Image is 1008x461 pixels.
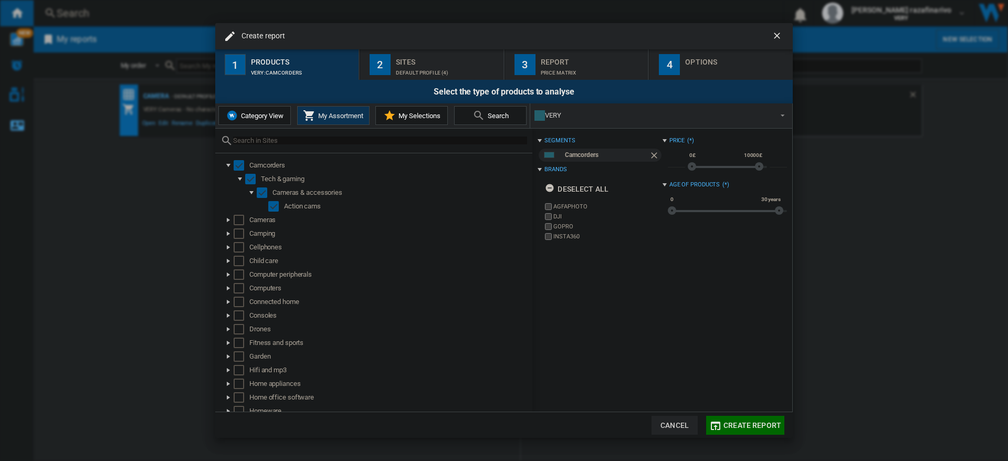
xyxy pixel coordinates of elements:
[723,421,781,429] span: Create report
[215,49,360,80] button: 1 Products VERY:Camcorders
[245,174,261,184] md-checkbox: Select
[505,49,649,80] button: 3 Report Price Matrix
[396,112,440,120] span: My Selections
[545,213,552,220] input: brand.name
[234,283,249,294] md-checkbox: Select
[233,137,527,144] input: Search in Sites
[249,392,531,403] div: Home office software
[669,137,685,145] div: Price
[234,215,249,225] md-checkbox: Select
[249,324,531,334] div: Drones
[249,338,531,348] div: Fitness and sports
[249,283,531,294] div: Computers
[236,31,285,41] h4: Create report
[685,54,789,65] div: Options
[251,54,354,65] div: Products
[249,242,531,253] div: Cellphones
[370,54,391,75] div: 2
[257,187,272,198] md-checkbox: Select
[360,49,505,80] button: 2 Sites Default profile (4)
[249,215,531,225] div: Cameras
[541,54,644,65] div: Report
[649,150,661,163] ng-md-icon: Remove
[234,269,249,280] md-checkbox: Select
[553,203,662,211] label: AGFAPHOTO
[375,106,448,125] button: My Selections
[669,181,720,189] div: Age of products
[542,180,612,198] button: Deselect all
[234,324,249,334] md-checkbox: Select
[234,406,249,416] md-checkbox: Select
[485,112,509,120] span: Search
[234,338,249,348] md-checkbox: Select
[272,187,531,198] div: Cameras & accessories
[706,416,784,435] button: Create report
[553,233,662,240] label: INSTA360
[545,233,552,240] input: brand.name
[249,310,531,321] div: Consoles
[249,365,531,375] div: Hifi and mp3
[234,160,249,171] md-checkbox: Select
[234,351,249,362] md-checkbox: Select
[238,112,283,120] span: Category View
[234,392,249,403] md-checkbox: Select
[234,310,249,321] md-checkbox: Select
[316,112,363,120] span: My Assortment
[396,54,499,65] div: Sites
[268,201,284,212] md-checkbox: Select
[284,201,531,212] div: Action cams
[218,106,291,125] button: Category View
[688,151,697,160] span: 0£
[669,195,675,204] span: 0
[249,351,531,362] div: Garden
[234,379,249,389] md-checkbox: Select
[234,228,249,239] md-checkbox: Select
[454,106,527,125] button: Search
[234,242,249,253] md-checkbox: Select
[215,80,793,103] div: Select the type of products to analyse
[768,26,789,47] button: getI18NText('BUTTONS.CLOSE_DIALOG')
[514,54,535,75] div: 3
[534,108,771,123] div: VERY
[541,65,644,76] div: Price Matrix
[249,160,531,171] div: Camcorders
[249,297,531,307] div: Connected home
[544,165,566,174] div: Brands
[297,106,370,125] button: My Assortment
[545,203,552,210] input: brand.name
[760,195,782,204] span: 30 years
[553,223,662,230] label: GOPRO
[649,49,793,80] button: 4 Options
[249,256,531,266] div: Child care
[742,151,764,160] span: 10000£
[565,149,648,162] div: Camcorders
[772,30,784,43] ng-md-icon: getI18NText('BUTTONS.CLOSE_DIALOG')
[249,379,531,389] div: Home appliances
[545,223,552,230] input: brand.name
[249,228,531,239] div: Camping
[226,109,238,122] img: wiser-icon-blue.png
[261,174,531,184] div: Tech & gaming
[234,365,249,375] md-checkbox: Select
[652,416,698,435] button: Cancel
[659,54,680,75] div: 4
[234,297,249,307] md-checkbox: Select
[396,65,499,76] div: Default profile (4)
[249,406,531,416] div: Homeware
[225,54,246,75] div: 1
[249,269,531,280] div: Computer peripherals
[251,65,354,76] div: VERY:Camcorders
[553,213,662,221] label: DJI
[545,180,608,198] div: Deselect all
[234,256,249,266] md-checkbox: Select
[544,137,575,145] div: segments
